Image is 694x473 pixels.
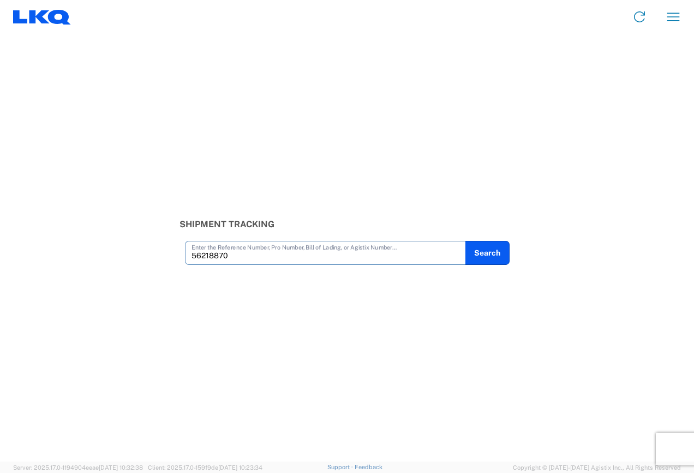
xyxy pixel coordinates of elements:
[13,464,143,471] span: Server: 2025.17.0-1194904eeae
[180,219,515,229] h3: Shipment Tracking
[355,464,382,470] a: Feedback
[218,464,262,471] span: [DATE] 10:23:34
[99,464,143,471] span: [DATE] 10:32:38
[148,464,262,471] span: Client: 2025.17.0-159f9de
[327,464,355,470] a: Support
[513,463,681,472] span: Copyright © [DATE]-[DATE] Agistix Inc., All Rights Reserved
[465,241,510,265] button: Search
